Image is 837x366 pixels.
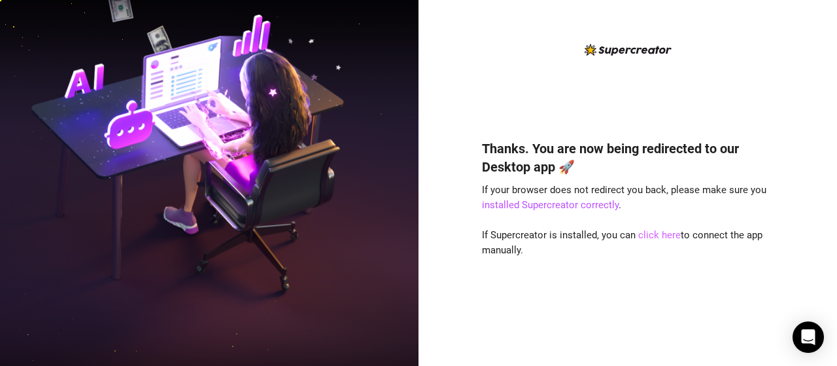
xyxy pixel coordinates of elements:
[638,229,681,241] a: click here
[482,199,619,211] a: installed Supercreator correctly
[482,229,762,257] span: If Supercreator is installed, you can to connect the app manually.
[793,321,824,353] div: Open Intercom Messenger
[482,184,766,211] span: If your browser does not redirect you back, please make sure you .
[482,139,774,176] h4: Thanks. You are now being redirected to our Desktop app 🚀
[585,44,672,56] img: logo-BBDzfeDw.svg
